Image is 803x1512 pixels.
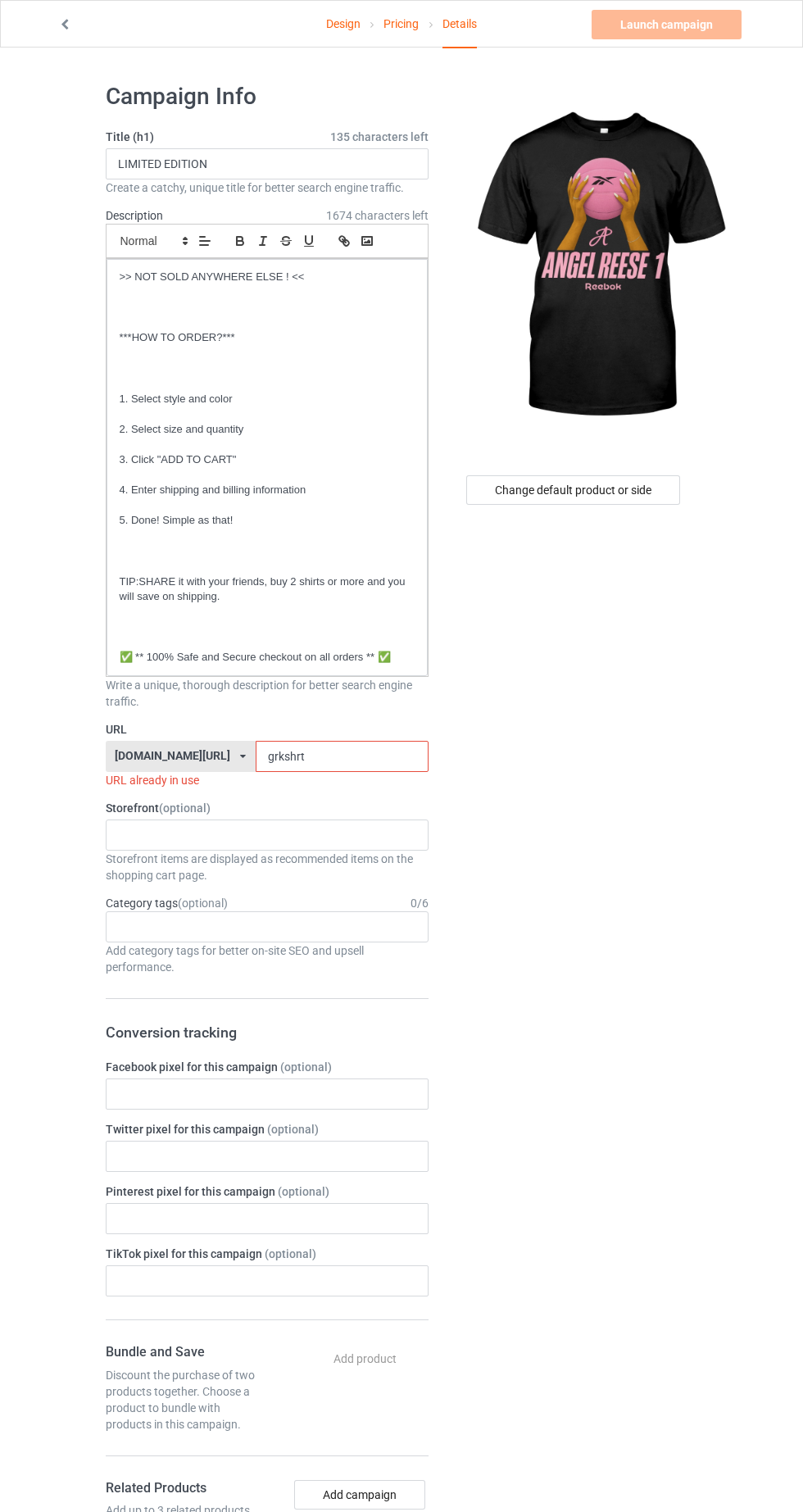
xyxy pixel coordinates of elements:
label: Twitter pixel for this campaign [106,1121,429,1137]
label: Description [106,209,163,222]
p: 3. Click "ADD TO CART" [120,452,415,468]
div: Create a catchy, unique title for better search engine traffic. [106,179,429,196]
div: Discount the purchase of two products together. Choose a product to bundle with products in this ... [106,1367,261,1433]
span: (optional) [178,897,228,910]
button: Add campaign [294,1480,425,1510]
div: [DOMAIN_NAME][URL] [115,750,230,761]
span: 1674 characters left [326,207,429,224]
p: 5. Done! Simple as that! [120,513,415,529]
span: 135 characters left [330,129,429,145]
h4: Bundle and Save [106,1344,261,1361]
div: Change default product or side [466,475,680,505]
h4: Related Products [106,1480,261,1497]
a: Design [326,1,361,47]
div: Write a unique, thorough description for better search engine traffic. [106,677,429,710]
div: Storefront items are displayed as recommended items on the shopping cart page. [106,851,429,883]
span: (optional) [267,1123,319,1136]
label: Title (h1) [106,129,429,145]
label: Storefront [106,800,429,816]
span: (optional) [159,801,211,815]
p: 2. Select size and quantity [120,422,415,438]
div: URL already in use [106,772,429,788]
div: 0 / 6 [411,895,429,911]
label: URL [106,721,429,738]
span: (optional) [265,1247,316,1260]
span: (optional) [278,1185,329,1198]
p: ✅ ** 100% Safe and Secure checkout on all orders ** ✅ [120,650,415,665]
h3: Conversion tracking [106,1023,429,1042]
h1: Campaign Info [106,82,429,111]
label: Facebook pixel for this campaign [106,1059,429,1075]
span: (optional) [280,1060,332,1074]
div: Details [442,1,477,48]
p: >> NOT SOLD ANYWHERE ELSE ! << [120,270,415,285]
p: 1. Select style and color [120,392,415,407]
label: Pinterest pixel for this campaign [106,1183,429,1200]
label: Category tags [106,895,228,911]
p: 4. Enter shipping and billing information [120,483,415,498]
a: Pricing [383,1,419,47]
p: TIP:SHARE it with your friends, buy 2 shirts or more and you will save on shipping. [120,574,415,605]
label: TikTok pixel for this campaign [106,1246,429,1262]
div: Add category tags for better on-site SEO and upsell performance. [106,942,429,975]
